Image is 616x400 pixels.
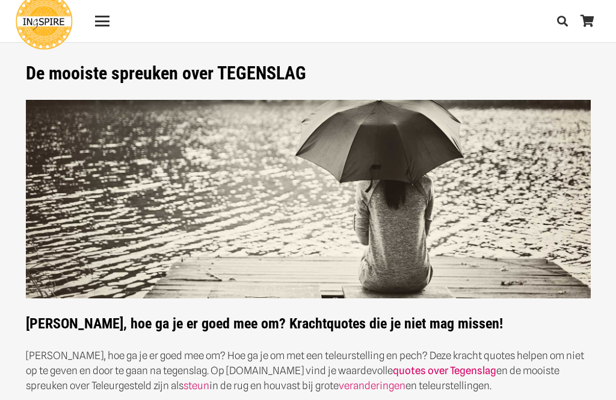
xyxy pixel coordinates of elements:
h1: De mooiste spreuken over TEGENSLAG [26,63,591,84]
a: quotes over Tegenslag [393,365,496,377]
p: [PERSON_NAME], hoe ga je er goed mee om? Hoe ga je om met een teleurstelling en pech? Deze kracht... [26,348,591,393]
img: Spreuken over Tegenslag in mindere tijden van Ingspire.nl [26,100,591,298]
a: veranderingen [339,380,405,392]
a: steun [183,380,209,392]
a: Menu [87,14,117,28]
a: Zoeken [550,6,574,36]
strong: [PERSON_NAME], hoe ga je er goed mee om? Krachtquotes die je niet mag missen! [26,315,503,332]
